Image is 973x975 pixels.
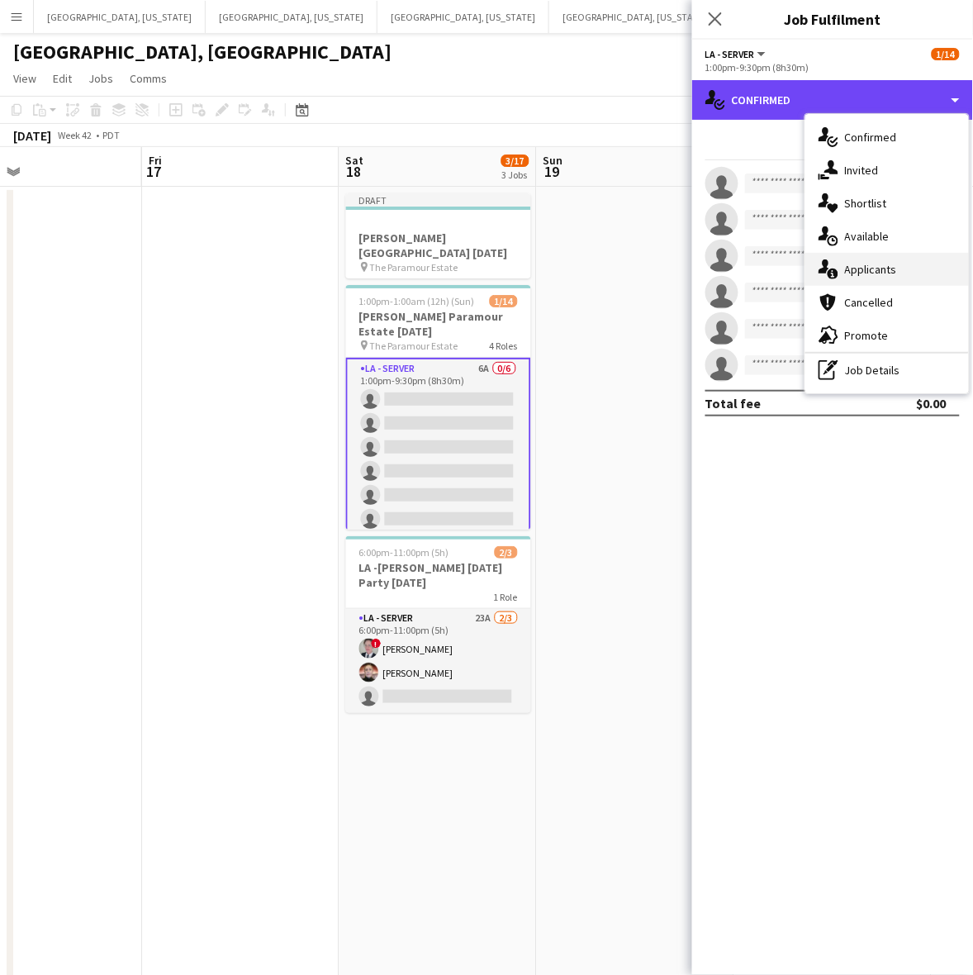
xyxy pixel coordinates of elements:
[123,68,173,89] a: Comms
[346,285,531,530] app-job-card: 1:00pm-1:00am (12h) (Sun)1/14[PERSON_NAME] Paramour Estate [DATE] The Paramour Estate4 RolesLA - ...
[359,295,475,307] span: 1:00pm-1:00am (12h) (Sun)
[370,340,458,352] span: The Paramour Estate
[917,395,947,411] div: $0.00
[845,295,894,310] span: Cancelled
[346,536,531,713] app-job-card: 6:00pm-11:00pm (5h)2/3LA -[PERSON_NAME] [DATE] Party [DATE]1 RoleLA - Server23A2/36:00pm-11:00pm ...
[13,40,392,64] h1: [GEOGRAPHIC_DATA], [GEOGRAPHIC_DATA]
[146,162,162,181] span: 17
[501,155,529,167] span: 3/17
[346,560,531,590] h3: LA -[PERSON_NAME] [DATE] Party [DATE]
[705,61,960,74] div: 1:00pm-9:30pm (8h30m)
[845,130,897,145] span: Confirmed
[149,153,162,168] span: Fri
[541,162,563,181] span: 19
[845,229,890,244] span: Available
[490,295,518,307] span: 1/14
[692,8,973,30] h3: Job Fulfilment
[53,71,72,86] span: Edit
[130,71,167,86] span: Comms
[346,193,531,207] div: Draft
[845,262,897,277] span: Applicants
[359,546,449,559] span: 6:00pm-11:00pm (5h)
[13,71,36,86] span: View
[692,80,973,120] div: Confirmed
[549,1,721,33] button: [GEOGRAPHIC_DATA], [US_STATE]
[705,48,768,60] button: LA - Server
[46,68,78,89] a: Edit
[845,328,889,343] span: Promote
[502,169,529,181] div: 3 Jobs
[102,129,120,141] div: PDT
[13,127,51,144] div: [DATE]
[7,68,43,89] a: View
[346,609,531,713] app-card-role: LA - Server23A2/36:00pm-11:00pm (5h)![PERSON_NAME][PERSON_NAME]
[346,309,531,339] h3: [PERSON_NAME] Paramour Estate [DATE]
[55,129,96,141] span: Week 42
[705,395,762,411] div: Total fee
[346,193,531,278] app-job-card: Draft[PERSON_NAME] [GEOGRAPHIC_DATA] [DATE] The Paramour Estate
[370,261,458,273] span: The Paramour Estate
[932,48,960,60] span: 1/14
[34,1,206,33] button: [GEOGRAPHIC_DATA], [US_STATE]
[494,591,518,603] span: 1 Role
[845,196,887,211] span: Shortlist
[377,1,549,33] button: [GEOGRAPHIC_DATA], [US_STATE]
[372,639,382,649] span: !
[845,163,879,178] span: Invited
[490,340,518,352] span: 4 Roles
[82,68,120,89] a: Jobs
[346,231,531,260] h3: [PERSON_NAME] [GEOGRAPHIC_DATA] [DATE]
[705,48,755,60] span: LA - Server
[805,354,969,387] div: Job Details
[543,153,563,168] span: Sun
[206,1,377,33] button: [GEOGRAPHIC_DATA], [US_STATE]
[346,358,531,537] app-card-role: LA - Server6A0/61:00pm-9:30pm (8h30m)
[344,162,364,181] span: 18
[88,71,113,86] span: Jobs
[495,546,518,559] span: 2/3
[346,153,364,168] span: Sat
